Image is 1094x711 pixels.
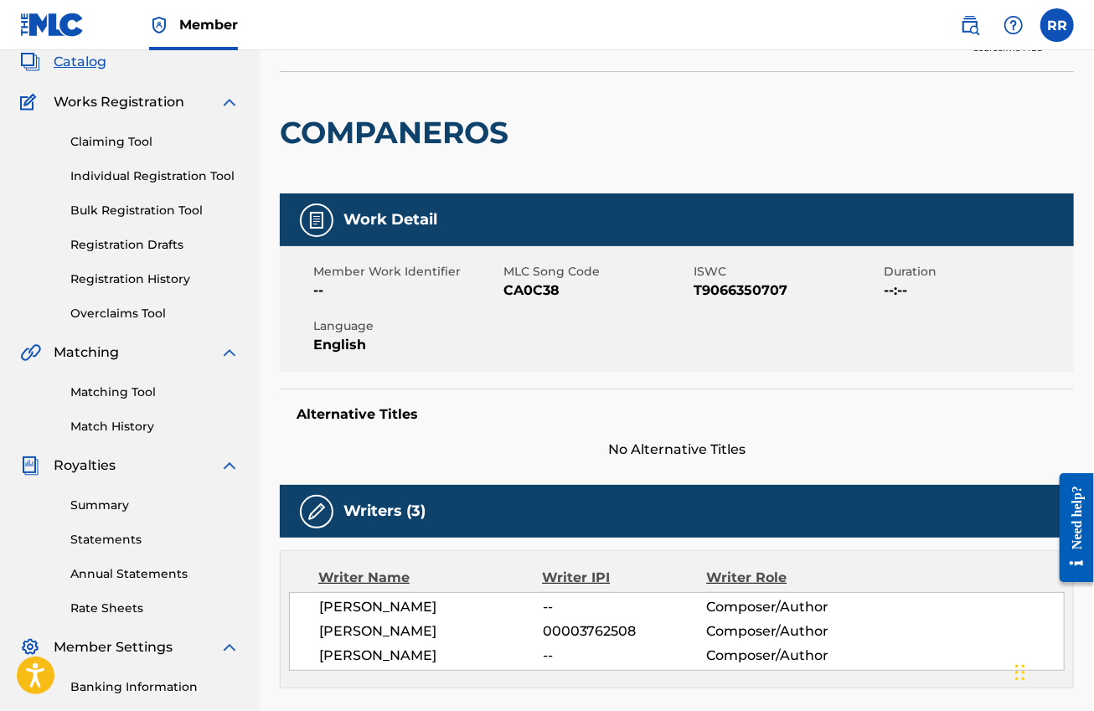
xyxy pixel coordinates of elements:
span: Matching [54,343,119,363]
span: --:-- [884,281,1070,301]
iframe: Chat Widget [1010,631,1094,711]
div: Drag [1015,647,1025,698]
img: help [1004,15,1024,35]
span: Language [313,317,499,335]
div: User Menu [1040,8,1074,42]
img: expand [219,637,240,657]
img: Writers [307,502,327,522]
img: Member Settings [20,637,40,657]
span: [PERSON_NAME] [319,621,543,641]
div: Help [997,8,1030,42]
img: expand [219,343,240,363]
span: T9066350707 [694,281,880,301]
span: Composer/Author [706,621,855,641]
span: English [313,335,499,355]
div: Writer Name [318,568,542,588]
span: Composer/Author [706,646,855,666]
h5: Writers (3) [343,502,426,521]
span: -- [313,281,499,301]
div: Writer IPI [542,568,706,588]
img: Top Rightsholder [149,15,169,35]
h2: COMPANEROS [280,114,517,152]
span: [PERSON_NAME] [319,597,543,617]
a: Overclaims Tool [70,305,240,322]
span: Member Work Identifier [313,263,499,281]
iframe: Resource Center [1047,461,1094,595]
img: Matching [20,343,41,363]
span: Royalties [54,456,116,476]
a: CatalogCatalog [20,52,106,72]
img: search [960,15,980,35]
a: Bulk Registration Tool [70,202,240,219]
a: Individual Registration Tool [70,167,240,185]
span: [PERSON_NAME] [319,646,543,666]
a: Rate Sheets [70,600,240,617]
span: 00003762508 [543,621,707,641]
div: Writer Role [706,568,855,588]
img: Catalog [20,52,40,72]
a: Registration History [70,270,240,288]
span: Member Settings [54,637,173,657]
h5: Alternative Titles [297,406,1057,423]
span: ISWC [694,263,880,281]
a: Summary [70,497,240,514]
span: Catalog [54,52,106,72]
span: -- [543,646,707,666]
a: Public Search [953,8,987,42]
a: Annual Statements [70,565,240,583]
span: Member [179,15,238,34]
span: CA0C38 [503,281,689,301]
img: Royalties [20,456,40,476]
a: Statements [70,531,240,549]
a: Claiming Tool [70,133,240,151]
a: Matching Tool [70,384,240,401]
img: Works Registration [20,92,42,112]
span: Works Registration [54,92,184,112]
img: expand [219,456,240,476]
img: MLC Logo [20,13,85,37]
a: Registration Drafts [70,236,240,254]
img: Work Detail [307,210,327,230]
h5: Work Detail [343,210,437,229]
span: Composer/Author [706,597,855,617]
img: expand [219,92,240,112]
span: Duration [884,263,1070,281]
span: -- [543,597,707,617]
a: Banking Information [70,678,240,696]
span: No Alternative Titles [280,440,1074,460]
span: MLC Song Code [503,263,689,281]
a: Match History [70,418,240,435]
